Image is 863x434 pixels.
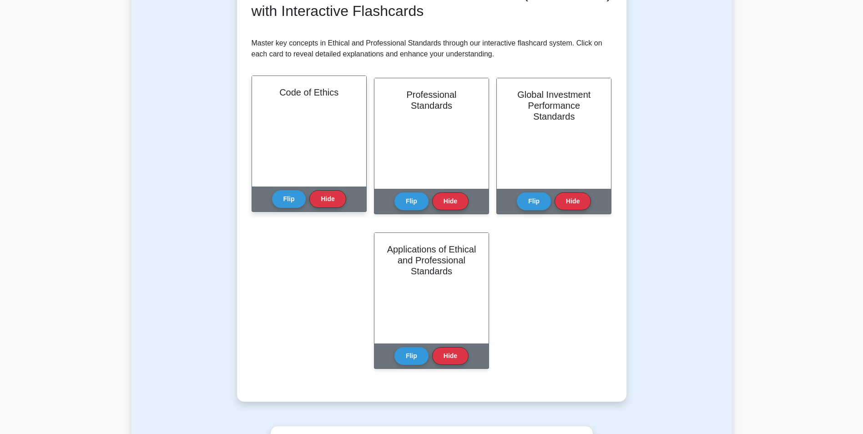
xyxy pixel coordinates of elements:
[385,89,478,111] h2: Professional Standards
[555,192,591,210] button: Hide
[517,192,551,210] button: Flip
[309,190,346,208] button: Hide
[272,190,306,208] button: Flip
[394,192,429,210] button: Flip
[385,244,478,277] h2: Applications of Ethical and Professional Standards
[508,89,600,122] h2: Global Investment Performance Standards
[252,38,612,60] p: Master key concepts in Ethical and Professional Standards through our interactive flashcard syste...
[432,192,469,210] button: Hide
[394,347,429,365] button: Flip
[263,87,355,98] h2: Code of Ethics
[432,347,469,365] button: Hide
